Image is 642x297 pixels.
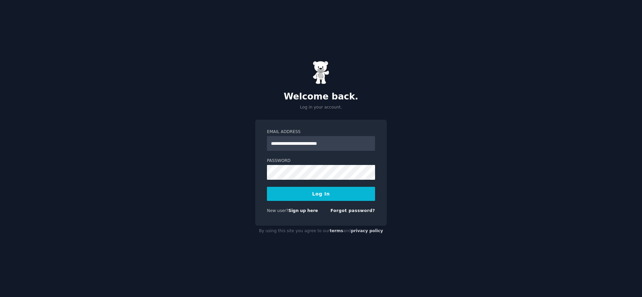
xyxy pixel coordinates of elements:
a: terms [330,228,343,233]
span: New user? [267,208,288,213]
img: Gummy Bear [313,61,329,84]
div: By using this site you agree to our and [255,226,387,237]
label: Email Address [267,129,375,135]
h2: Welcome back. [255,91,387,102]
a: privacy policy [351,228,383,233]
label: Password [267,158,375,164]
a: Forgot password? [330,208,375,213]
a: Sign up here [288,208,318,213]
p: Log in your account. [255,104,387,111]
button: Log In [267,187,375,201]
